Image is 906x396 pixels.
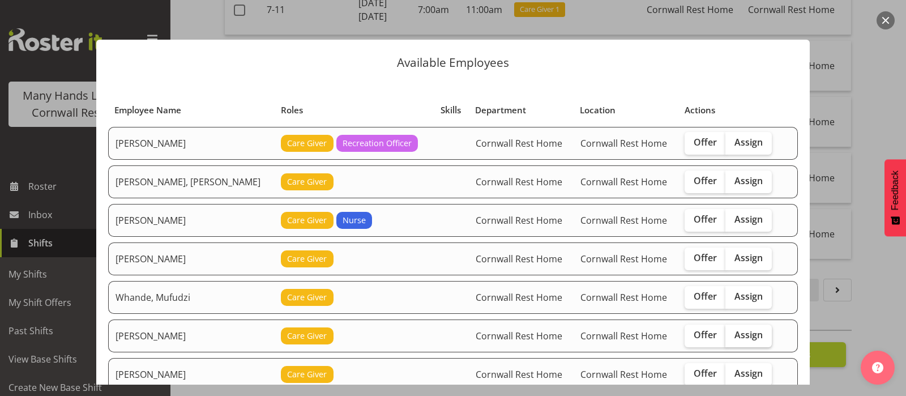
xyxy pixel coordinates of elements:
span: Cornwall Rest Home [476,214,562,227]
span: Offer [694,368,717,379]
span: Feedback [890,171,900,210]
span: Cornwall Rest Home [476,176,562,188]
span: Recreation Officer [343,137,412,150]
span: Offer [694,175,717,186]
span: Nurse [343,214,366,227]
span: Skills [441,104,461,117]
span: Cornwall Rest Home [580,253,667,265]
span: Cornwall Rest Home [580,291,667,304]
span: Assign [734,252,763,263]
span: Cornwall Rest Home [476,253,562,265]
span: Care Giver [287,137,327,150]
span: Care Giver [287,176,327,188]
td: [PERSON_NAME] [108,127,274,160]
span: Offer [694,329,717,340]
span: Cornwall Rest Home [580,330,667,342]
span: Offer [694,214,717,225]
span: Assign [734,291,763,302]
p: Available Employees [108,57,798,69]
button: Feedback - Show survey [884,159,906,236]
span: Cornwall Rest Home [580,176,667,188]
span: Assign [734,329,763,340]
span: Cornwall Rest Home [476,330,562,342]
span: Cornwall Rest Home [476,137,562,150]
td: [PERSON_NAME], [PERSON_NAME] [108,165,274,198]
span: Offer [694,291,717,302]
span: Care Giver [287,368,327,381]
td: [PERSON_NAME] [108,320,274,352]
span: Employee Name [114,104,181,117]
span: Cornwall Rest Home [580,137,667,150]
span: Cornwall Rest Home [580,368,667,381]
td: [PERSON_NAME] [108,358,274,391]
span: Assign [734,137,763,148]
span: Offer [694,137,717,148]
td: [PERSON_NAME] [108,204,274,237]
span: Roles [281,104,303,117]
img: help-xxl-2.png [872,362,883,373]
span: Assign [734,175,763,186]
span: Care Giver [287,291,327,304]
span: Assign [734,214,763,225]
span: Location [580,104,616,117]
span: Cornwall Rest Home [476,368,562,381]
span: Cornwall Rest Home [580,214,667,227]
span: Department [475,104,526,117]
span: Assign [734,368,763,379]
span: Care Giver [287,253,327,265]
span: Offer [694,252,717,263]
td: [PERSON_NAME] [108,242,274,275]
td: Whande, Mufudzi [108,281,274,314]
span: Actions [685,104,715,117]
span: Care Giver [287,330,327,342]
span: Care Giver [287,214,327,227]
span: Cornwall Rest Home [476,291,562,304]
